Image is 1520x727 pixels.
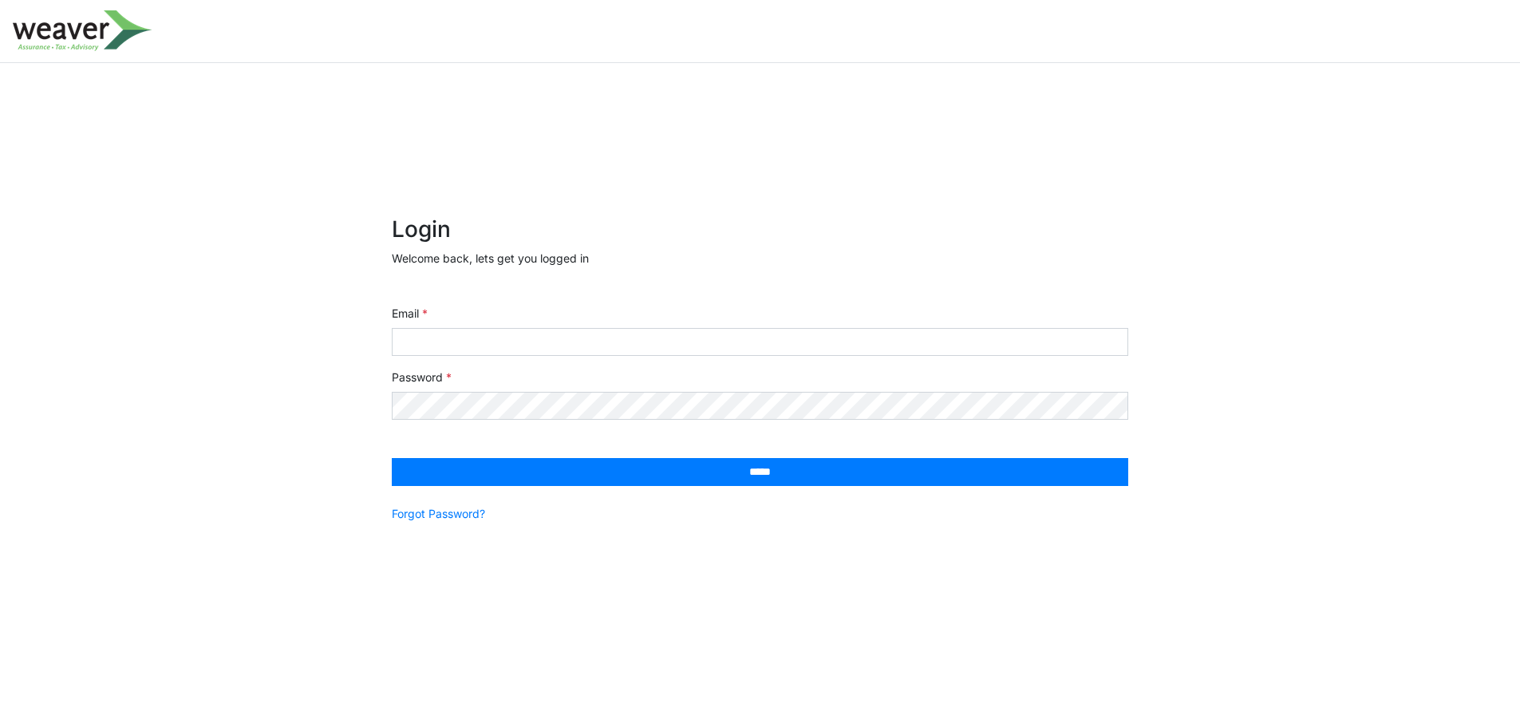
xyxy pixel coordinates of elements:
label: Email [392,305,428,322]
img: spp logo [13,10,152,51]
h2: Login [392,216,1128,243]
a: Forgot Password? [392,505,485,522]
label: Password [392,369,452,385]
p: Welcome back, lets get you logged in [392,250,1128,267]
